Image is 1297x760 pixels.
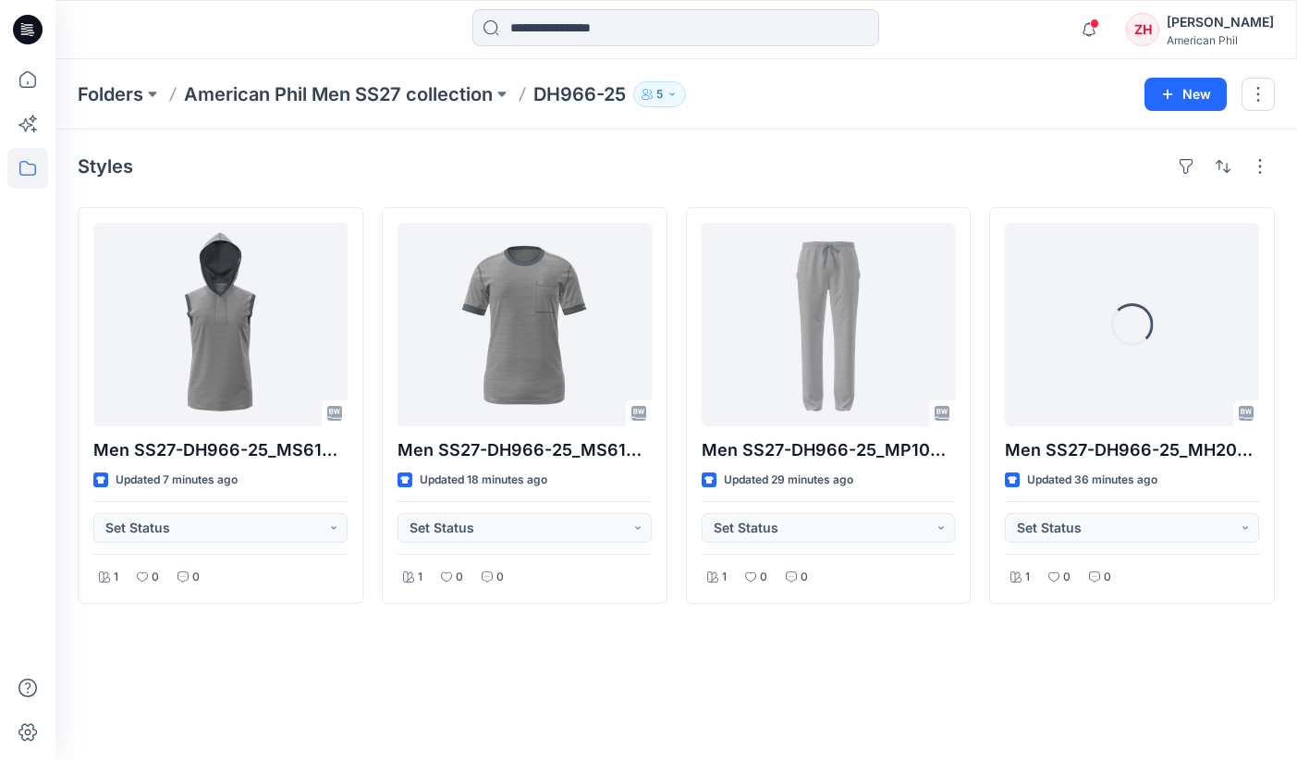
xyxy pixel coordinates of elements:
p: 0 [1104,568,1111,587]
button: New [1144,78,1227,111]
p: 0 [760,568,767,587]
p: Men SS27-DH966-25_MS61380A [93,437,348,463]
p: Updated 29 minutes ago [724,471,853,490]
p: 0 [496,568,504,587]
p: Men SS27-DH966-25_MS61379A [398,437,652,463]
p: 1 [418,568,422,587]
h4: Styles [78,155,133,178]
a: Men SS27-DH966-25_MP10300A [702,223,956,426]
p: 0 [152,568,159,587]
a: Folders [78,81,143,107]
a: American Phil Men SS27 collection [184,81,493,107]
p: 0 [456,568,463,587]
p: 5 [656,84,663,104]
a: Men SS27-DH966-25_MS61380A [93,223,348,426]
p: 1 [1025,568,1030,587]
button: 5 [633,81,686,107]
p: Updated 36 minutes ago [1027,471,1157,490]
div: ZH [1126,13,1159,46]
p: 1 [114,568,118,587]
p: Updated 18 minutes ago [420,471,547,490]
div: [PERSON_NAME] [1167,11,1274,33]
div: American Phil [1167,33,1274,47]
p: 0 [1063,568,1071,587]
p: Men SS27-DH966-25_MP10300A [702,437,956,463]
p: 1 [722,568,727,587]
p: 0 [801,568,808,587]
a: Men SS27-DH966-25_MS61379A [398,223,652,426]
p: Updated 7 minutes ago [116,471,238,490]
p: Men SS27-DH966-25_MH20303A [1005,437,1259,463]
p: DH966-25 [533,81,626,107]
p: 0 [192,568,200,587]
